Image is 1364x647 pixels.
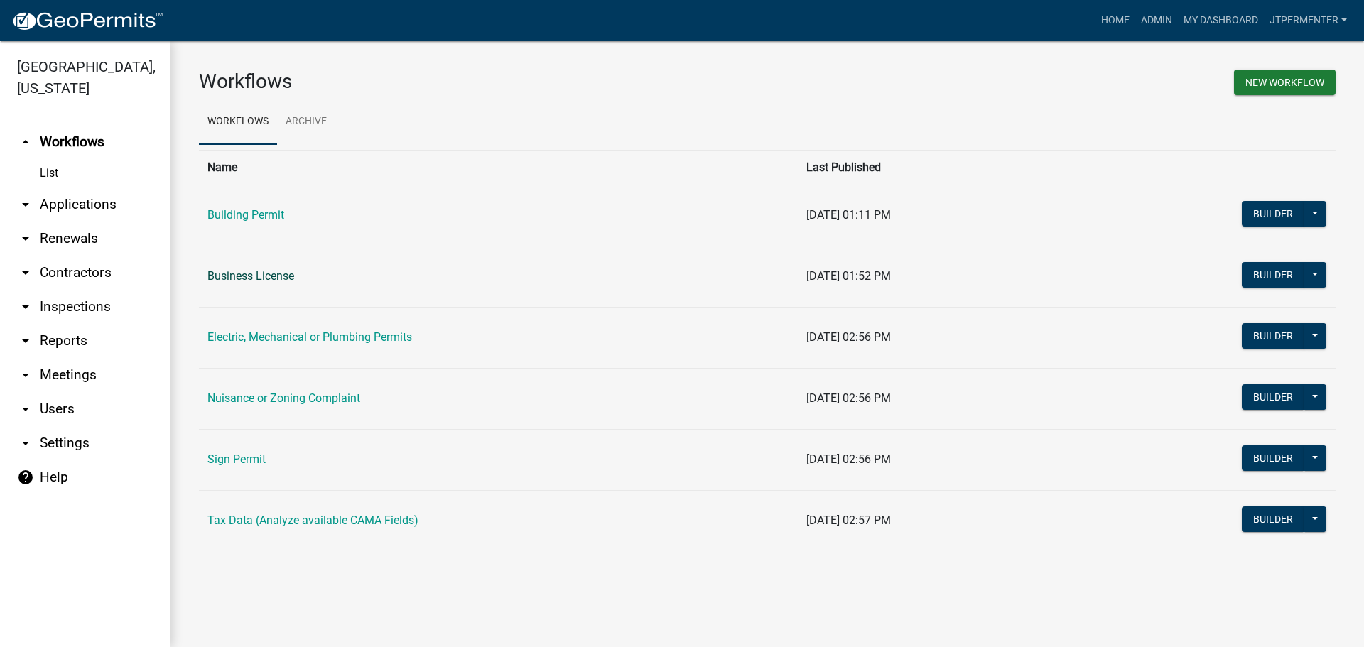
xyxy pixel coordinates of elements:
[806,513,891,527] span: [DATE] 02:57 PM
[1095,7,1135,34] a: Home
[17,298,34,315] i: arrow_drop_down
[207,208,284,222] a: Building Permit
[207,269,294,283] a: Business License
[207,452,266,466] a: Sign Permit
[207,330,412,344] a: Electric, Mechanical or Plumbing Permits
[1178,7,1264,34] a: My Dashboard
[199,70,757,94] h3: Workflows
[1242,323,1304,349] button: Builder
[1135,7,1178,34] a: Admin
[1264,7,1353,34] a: jtpermenter
[17,134,34,151] i: arrow_drop_up
[806,208,891,222] span: [DATE] 01:11 PM
[207,513,418,527] a: Tax Data (Analyze available CAMA Fields)
[207,391,360,405] a: Nuisance or Zoning Complaint
[806,269,891,283] span: [DATE] 01:52 PM
[1242,262,1304,288] button: Builder
[798,150,1065,185] th: Last Published
[17,332,34,349] i: arrow_drop_down
[17,366,34,384] i: arrow_drop_down
[17,401,34,418] i: arrow_drop_down
[806,452,891,466] span: [DATE] 02:56 PM
[1242,445,1304,471] button: Builder
[17,230,34,247] i: arrow_drop_down
[199,99,277,145] a: Workflows
[1242,384,1304,410] button: Builder
[1234,70,1336,95] button: New Workflow
[277,99,335,145] a: Archive
[806,391,891,405] span: [DATE] 02:56 PM
[17,196,34,213] i: arrow_drop_down
[17,469,34,486] i: help
[1242,506,1304,532] button: Builder
[1242,201,1304,227] button: Builder
[806,330,891,344] span: [DATE] 02:56 PM
[17,435,34,452] i: arrow_drop_down
[199,150,798,185] th: Name
[17,264,34,281] i: arrow_drop_down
